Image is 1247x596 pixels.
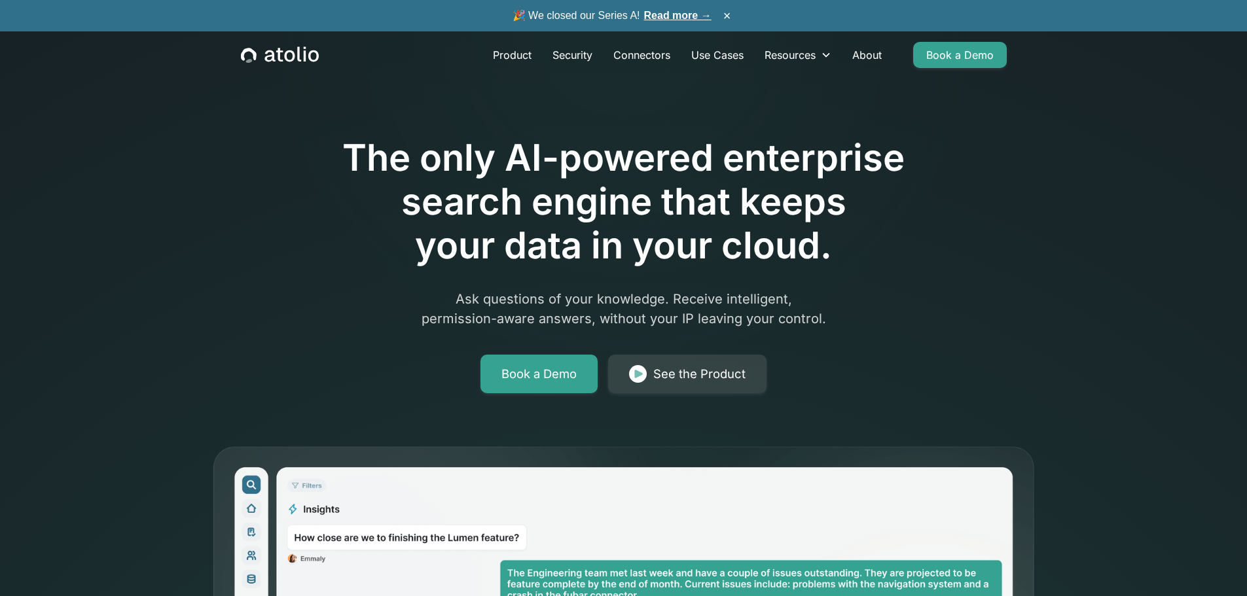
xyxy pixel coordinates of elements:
[842,42,892,68] a: About
[482,42,542,68] a: Product
[681,42,754,68] a: Use Cases
[603,42,681,68] a: Connectors
[608,355,767,394] a: See the Product
[644,10,712,21] a: Read more →
[372,289,875,328] p: Ask questions of your knowledge. Receive intelligent, permission-aware answers, without your IP l...
[289,136,959,268] h1: The only AI-powered enterprise search engine that keeps your data in your cloud.
[754,42,842,68] div: Resources
[719,9,735,23] button: ×
[542,42,603,68] a: Security
[480,355,598,394] a: Book a Demo
[913,42,1007,68] a: Book a Demo
[241,46,319,63] a: home
[765,47,816,63] div: Resources
[513,8,712,24] span: 🎉 We closed our Series A!
[653,365,746,383] div: See the Product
